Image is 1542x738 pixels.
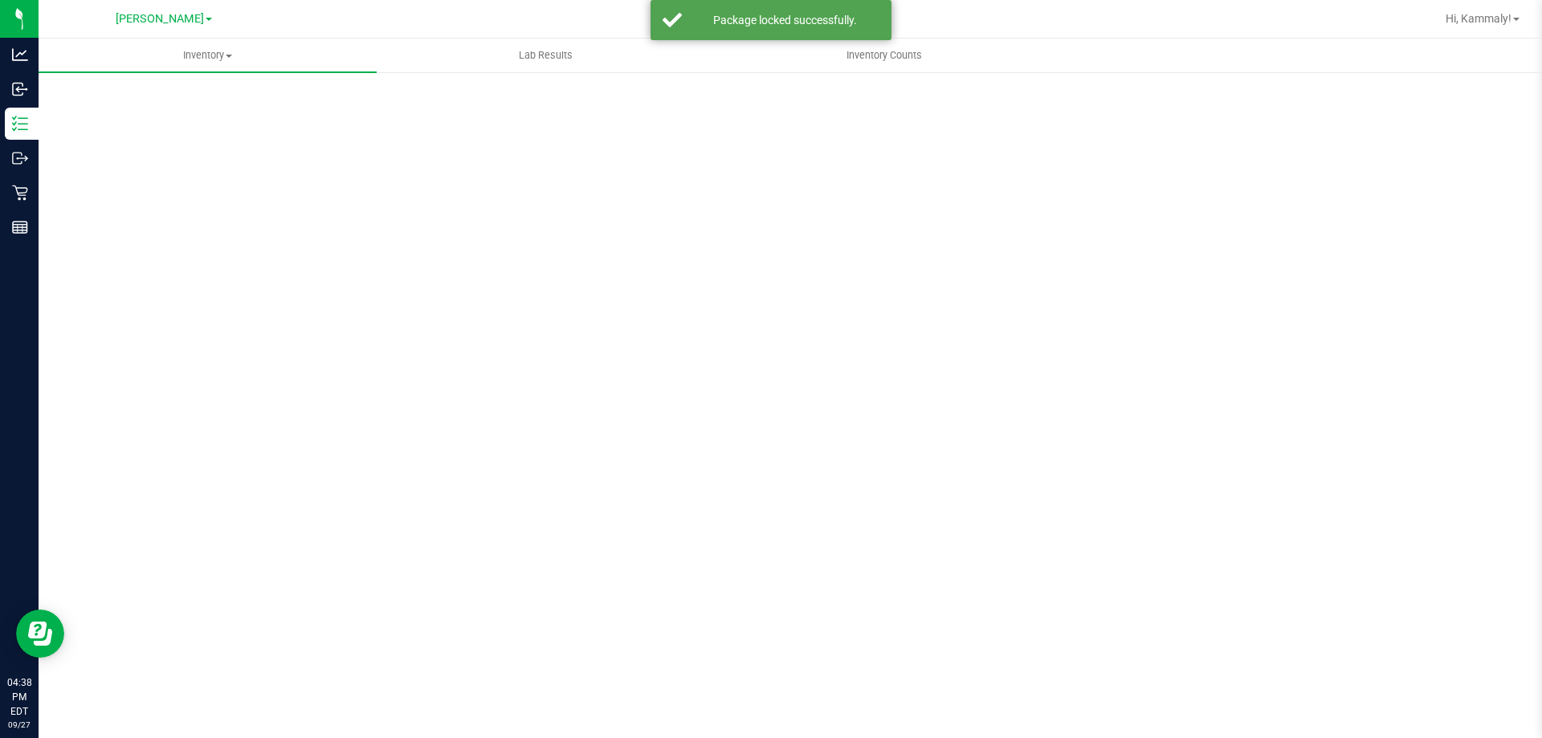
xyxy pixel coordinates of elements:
inline-svg: Inventory [12,116,28,132]
a: Inventory Counts [715,39,1053,72]
inline-svg: Outbound [12,150,28,166]
div: Package locked successfully. [691,12,879,28]
span: [PERSON_NAME] [116,12,204,26]
a: Inventory [39,39,377,72]
span: Inventory [39,48,377,63]
span: Inventory Counts [825,48,944,63]
span: Hi, Kammaly! [1446,12,1511,25]
a: Lab Results [377,39,715,72]
inline-svg: Analytics [12,47,28,63]
p: 09/27 [7,719,31,731]
inline-svg: Retail [12,185,28,201]
iframe: Resource center [16,610,64,658]
inline-svg: Reports [12,219,28,235]
inline-svg: Inbound [12,81,28,97]
span: Lab Results [497,48,594,63]
p: 04:38 PM EDT [7,675,31,719]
